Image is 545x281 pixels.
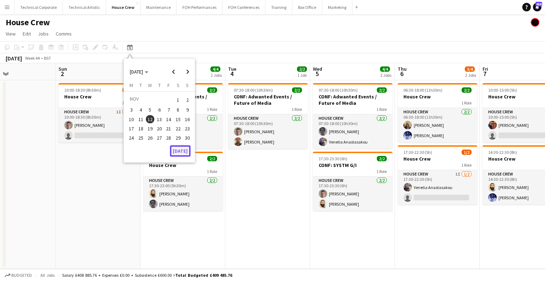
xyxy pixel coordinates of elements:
span: 8 [174,106,182,114]
span: 2/2 [377,156,387,161]
span: 27 [155,134,164,142]
button: 16-11-2025 [183,115,192,124]
button: 22-11-2025 [174,124,183,133]
button: 02-11-2025 [183,94,192,105]
span: 2/2 [207,156,217,161]
span: 20 [155,124,164,133]
span: 23 [183,124,192,133]
h3: CONF: Adwanted Events / Future of Media [313,93,392,106]
app-card-role: House Crew2/207:30-18:00 (10h30m)[PERSON_NAME][PERSON_NAME] [228,114,308,149]
span: Thu [398,66,407,72]
button: 10-11-2025 [127,115,136,124]
span: 9 [183,106,192,114]
div: 1 Job [297,72,307,78]
button: FOH Conferences [222,0,265,14]
span: 7 [481,70,488,78]
span: M [130,82,133,88]
span: 07:30-18:00 (10h30m) [234,87,273,93]
app-card-role: House Crew2/217:30-23:30 (6h)[PERSON_NAME][PERSON_NAME] [313,177,392,211]
span: 15 [174,115,182,124]
div: 2 Jobs [380,72,391,78]
span: 4 [137,106,145,114]
span: 1 Role [461,162,472,168]
h3: House Crew [398,93,477,100]
app-job-card: 07:30-18:00 (10h30m)2/2CONF: Adwanted Events / Future of Media1 RoleHouse Crew2/207:30-18:00 (10h... [313,83,392,149]
span: F [167,82,170,88]
span: Total Budgeted £409 485.76 [175,272,232,278]
div: BST [44,55,51,61]
span: 22 [174,124,182,133]
h1: House Crew [6,17,50,28]
span: 24 [127,134,136,142]
app-job-card: 17:30-23:00 (5h30m)2/2House Crew1 RoleHouse Crew2/217:30-23:00 (5h30m)[PERSON_NAME][PERSON_NAME] [143,152,223,211]
span: Fri [483,66,488,72]
span: 4/4 [380,66,390,72]
div: 2 Jobs [465,72,476,78]
span: 1 Role [207,169,217,174]
span: 2/2 [377,87,387,93]
button: Box Office [292,0,322,14]
div: 17:30-23:30 (6h)2/2CONF: SYSTM G/I1 RoleHouse Crew2/217:30-23:30 (6h)[PERSON_NAME][PERSON_NAME] [313,152,392,211]
h3: House Crew [59,93,138,100]
a: Comms [53,29,75,38]
span: 14:30-22:30 (8h) [488,150,517,155]
button: Choose month and year [127,65,151,78]
span: 10 [127,115,136,124]
button: Training [265,0,292,14]
app-card-role: House Crew2/206:30-18:00 (11h30m)[PERSON_NAME][PERSON_NAME] [398,108,477,142]
span: 2/2 [292,87,302,93]
span: 5 [146,106,154,114]
button: 11-11-2025 [136,115,145,124]
h3: House Crew [143,162,223,168]
span: 18 [137,124,145,133]
span: 26 [146,134,154,142]
button: 21-11-2025 [164,124,173,133]
button: 23-11-2025 [183,124,192,133]
span: W [148,82,152,88]
app-card-role: House Crew2/217:30-23:00 (5h30m)[PERSON_NAME][PERSON_NAME] [143,177,223,211]
div: 2 Jobs [211,72,222,78]
td: NOV [127,94,173,105]
button: 30-11-2025 [183,133,192,142]
span: 1/2 [462,150,472,155]
button: Technical Corporate [15,0,63,14]
button: 25-11-2025 [136,133,145,142]
span: 06:30-18:00 (11h30m) [403,87,442,93]
a: Jobs [35,29,51,38]
span: 28 [165,134,173,142]
button: 15-11-2025 [174,115,183,124]
span: 4 [227,70,236,78]
span: 2 [183,95,192,105]
span: All jobs [39,272,56,278]
div: Salary £408 885.76 + Expenses £0.00 + Subsistence £600.00 = [62,272,232,278]
span: 13 [155,115,164,124]
button: Maintenance [141,0,177,14]
app-user-avatar: Gabrielle Barr [531,18,539,27]
span: 19 [146,124,154,133]
a: View [3,29,18,38]
button: 13-11-2025 [155,115,164,124]
span: 1 Role [122,100,132,106]
div: [DATE] [6,55,22,62]
span: View [6,31,16,37]
button: 28-11-2025 [164,133,173,142]
button: Technical Artistic [63,0,106,14]
span: 6 [155,106,164,114]
span: 2/2 [462,87,472,93]
button: 17-11-2025 [127,124,136,133]
app-card-role: House Crew1I1/210:00-18:30 (8h30m)[PERSON_NAME] [59,108,138,142]
app-card-role: House Crew1I1/217:30-22:30 (5h)Venetia Anastasakou [398,170,477,205]
span: 4/4 [210,66,220,72]
app-job-card: 06:30-18:00 (11h30m)2/2House Crew1 RoleHouse Crew2/206:30-18:00 (11h30m)[PERSON_NAME][PERSON_NAME] [398,83,477,142]
span: 17:30-22:30 (5h) [403,150,432,155]
span: 2/2 [207,87,217,93]
button: 19-11-2025 [145,124,155,133]
button: 27-11-2025 [155,133,164,142]
span: 10:00-18:30 (8h30m) [64,87,101,93]
button: 29-11-2025 [174,133,183,142]
button: Marketing [322,0,352,14]
div: 10:00-18:30 (8h30m)1/2House Crew1 RoleHouse Crew1I1/210:00-18:30 (8h30m)[PERSON_NAME] [59,83,138,142]
button: 03-11-2025 [127,105,136,114]
button: 01-11-2025 [174,94,183,105]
